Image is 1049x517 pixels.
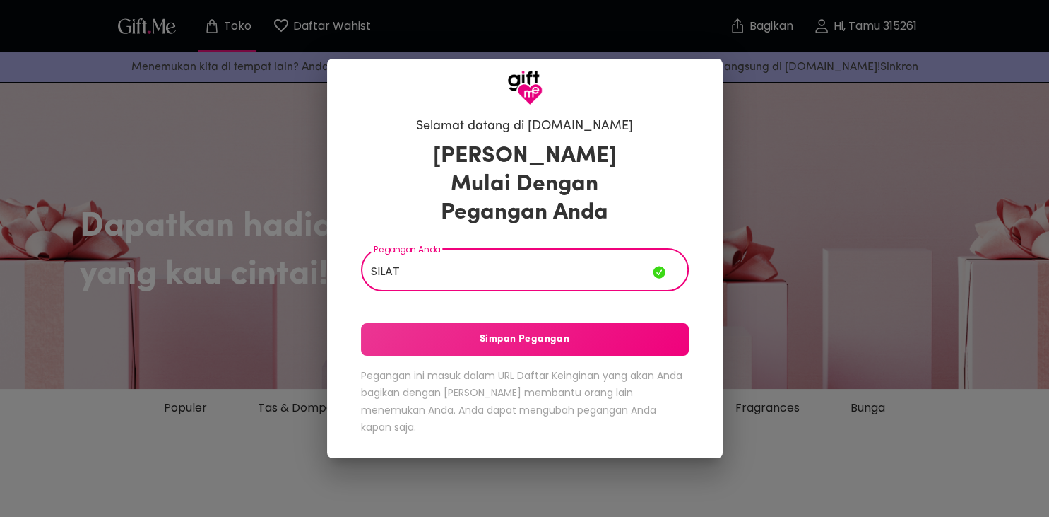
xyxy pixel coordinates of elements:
button: Simpan Pegangan [361,323,689,356]
img: Logo GiftMe [507,70,543,105]
span: Simpan Pegangan [361,332,689,347]
h6: Pegangan ini masuk dalam URL Daftar Keinginan yang akan Anda bagikan dengan [PERSON_NAME] membant... [361,367,689,436]
input: Pegangan Anda [361,252,653,291]
h3: [PERSON_NAME] Mulai Dengan Pegangan Anda [427,142,623,227]
h6: Selamat datang di [DOMAIN_NAME] [416,118,633,135]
